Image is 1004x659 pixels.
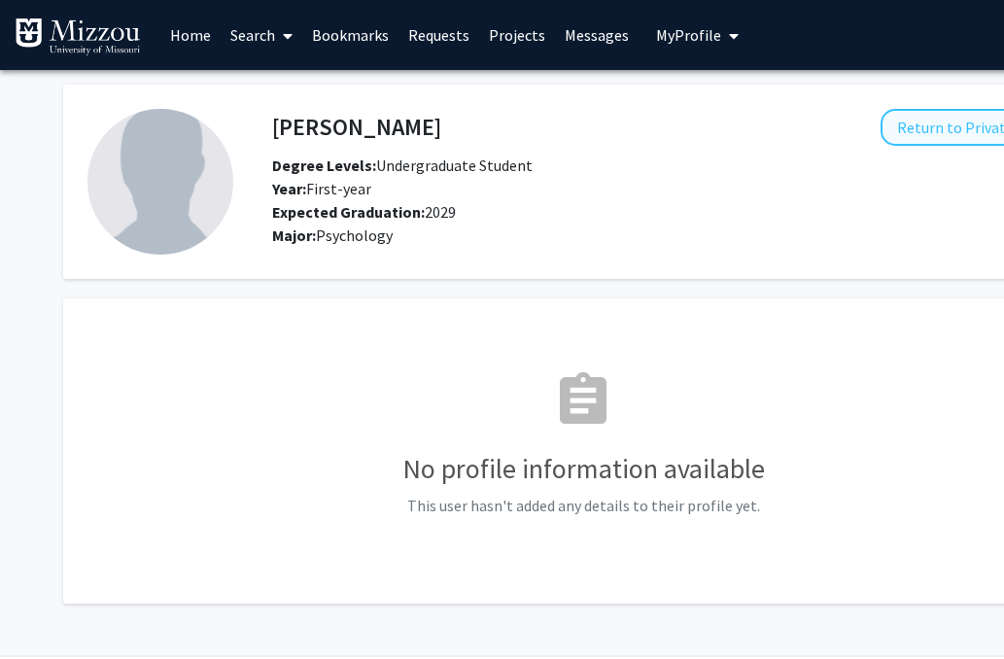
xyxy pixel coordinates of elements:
a: Messages [555,1,639,69]
img: Profile Picture [87,109,233,255]
b: Expected Graduation: [272,202,425,222]
a: Projects [479,1,555,69]
span: First-year [272,179,371,198]
span: Undergraduate Student [272,156,533,175]
a: Bookmarks [302,1,398,69]
a: Requests [398,1,479,69]
mat-icon: assignment [552,369,614,432]
a: Home [160,1,221,69]
b: Degree Levels: [272,156,376,175]
span: 2029 [272,202,456,222]
a: Search [221,1,302,69]
b: Year: [272,179,306,198]
b: Major: [272,225,316,245]
iframe: Chat [15,572,83,644]
span: My Profile [656,25,721,45]
h4: [PERSON_NAME] [272,109,441,145]
span: Psychology [316,225,393,245]
img: University of Missouri Logo [15,17,141,56]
